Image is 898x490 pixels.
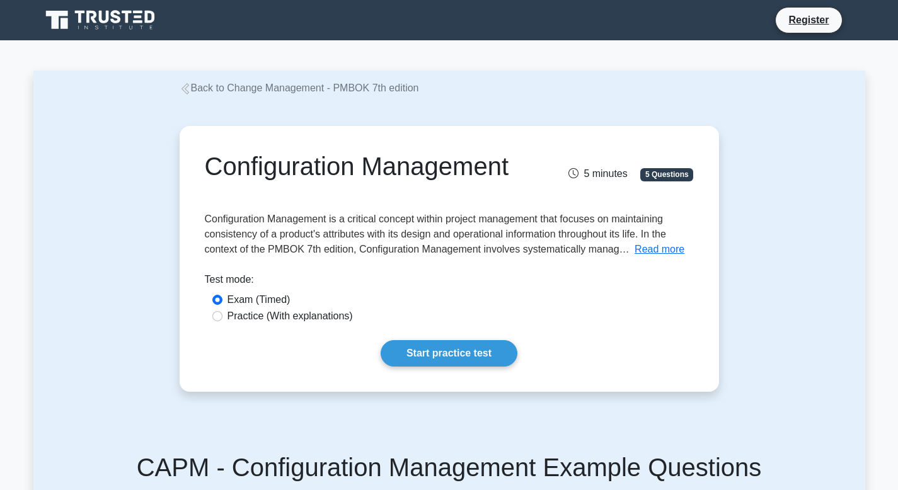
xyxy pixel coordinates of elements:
span: Configuration Management is a critical concept within project management that focuses on maintain... [205,214,666,254]
span: 5 Questions [640,168,693,181]
label: Practice (With explanations) [227,309,353,324]
a: Back to Change Management - PMBOK 7th edition [180,83,419,93]
a: Register [781,12,836,28]
a: Start practice test [381,340,517,367]
h5: CAPM - Configuration Management Example Questions [49,452,850,482]
span: 5 minutes [568,168,627,179]
button: Read more [635,242,684,257]
label: Exam (Timed) [227,292,291,307]
div: Test mode: [205,272,694,292]
h1: Configuration Management [205,151,526,181]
